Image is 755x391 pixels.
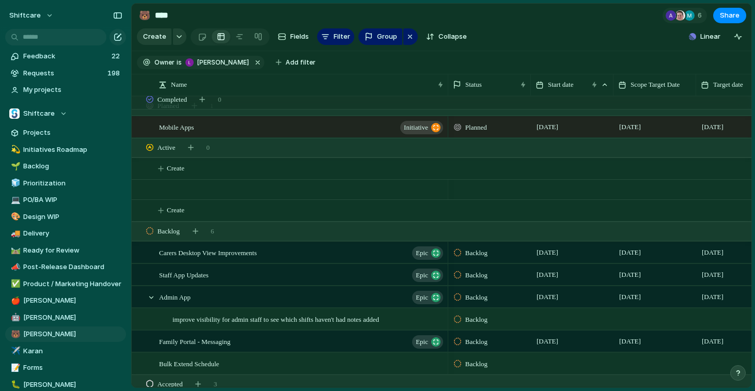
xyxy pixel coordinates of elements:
span: Name [171,80,187,90]
span: Backlog [465,359,487,369]
a: 🧊Prioritization [5,176,126,191]
span: Backlog [465,270,487,280]
div: 🐻 [139,8,150,22]
span: Epic [416,246,428,260]
span: [DATE] [699,121,726,133]
span: initiative [404,120,428,135]
a: ✈️Karan [5,343,126,359]
span: Epic [416,290,428,305]
span: Epic [416,335,428,349]
span: 0 [218,95,222,105]
button: 📣 [9,262,20,272]
button: Epic [412,246,443,260]
a: 💫Initiatives Roadmap [5,142,126,158]
span: Owner [154,58,175,67]
div: 📣 [11,261,18,273]
div: ✈️ [11,345,18,357]
div: 🚚 [11,228,18,240]
div: 🐻 [11,329,18,340]
span: [DATE] [534,246,561,259]
button: Fields [274,28,313,45]
span: Active [158,143,176,153]
span: Backlog [465,248,487,258]
button: 💫 [9,145,20,155]
span: [DATE] [617,335,643,348]
span: Backlog [158,226,180,237]
span: Create [167,205,184,215]
a: Requests198 [5,66,126,81]
span: [PERSON_NAME] [23,312,122,323]
span: Create [143,32,166,42]
div: 💻 [11,194,18,206]
span: shiftcare [9,10,41,21]
div: 🛤️Ready for Review [5,243,126,258]
a: ✅Product / Marketing Handover [5,276,126,292]
button: 🐻 [136,7,153,24]
button: Share [713,8,746,23]
button: 💻 [9,195,20,205]
span: My projects [23,85,122,95]
span: 3 [214,379,217,389]
a: Feedback22 [5,49,126,64]
span: Create [167,163,184,174]
button: is [175,57,184,68]
a: Projects [5,125,126,140]
button: 🤖 [9,312,20,323]
div: 🌱 [11,161,18,173]
button: 🐛 [9,380,20,390]
a: My projects [5,82,126,98]
button: 🧊 [9,178,20,189]
span: Target date [713,80,743,90]
div: 📝Forms [5,360,126,376]
span: 6 [211,226,214,237]
span: Design WIP [23,212,122,222]
span: improve visibility for admin staff to see which shifts haven't had notes added [172,313,379,325]
span: Backlog [465,337,487,347]
a: 🍎[PERSON_NAME] [5,293,126,308]
span: Epic [416,268,428,283]
span: Status [465,80,482,90]
span: Ready for Review [23,245,122,256]
span: [PERSON_NAME] [23,380,122,390]
span: Backlog [465,292,487,303]
span: Staff App Updates [159,269,209,280]
span: Carers Desktop View Improvements [159,246,257,258]
div: 🧊 [11,177,18,189]
span: [DATE] [534,121,561,133]
div: 🍎 [11,295,18,307]
div: 🤖 [11,311,18,323]
button: Epic [412,269,443,282]
span: Bulk Extend Schedule [159,357,219,369]
span: [PERSON_NAME] [23,295,122,306]
div: 🚚Delivery [5,226,126,241]
button: 🍎 [9,295,20,306]
button: Collapse [422,28,471,45]
span: Product / Marketing Handover [23,279,122,289]
a: 🤖[PERSON_NAME] [5,310,126,325]
button: [PERSON_NAME] [183,57,251,68]
button: Add filter [270,55,322,70]
a: 📣Post-Release Dashboard [5,259,126,275]
span: [PERSON_NAME] [23,329,122,339]
button: Epic [412,335,443,349]
button: 🎨 [9,212,20,222]
span: Planned [465,122,487,133]
div: 🐛 [11,379,18,390]
span: 22 [112,51,122,61]
div: 🌱Backlog [5,159,126,174]
span: Start date [548,80,573,90]
span: is [177,58,182,67]
span: [DATE] [699,246,726,259]
span: Initiatives Roadmap [23,145,122,155]
span: Share [720,10,740,21]
span: [DATE] [617,269,643,281]
button: Shiftcare [5,106,126,121]
button: 🛤️ [9,245,20,256]
button: Epic [412,291,443,304]
span: [DATE] [617,121,643,133]
div: 📝 [11,362,18,374]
